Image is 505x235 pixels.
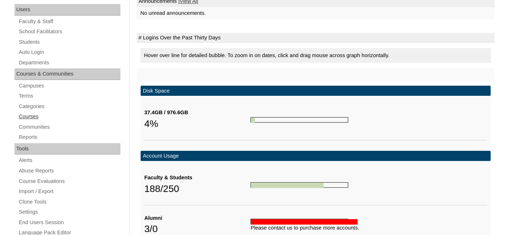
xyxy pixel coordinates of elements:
[18,166,120,175] a: Abuse Reports
[14,68,120,80] div: Courses & Communities
[137,33,495,43] td: # Logins Over the Past Thirty Days
[18,177,120,186] a: Course Evaluations
[251,224,487,232] div: Please contact us to purchase more accounts.
[18,208,120,217] a: Settings
[144,214,251,222] div: Alumni
[18,48,120,57] a: Auto Login
[18,38,120,47] a: Students
[14,143,120,155] div: Tools
[18,197,120,206] a: Clone Tools
[18,156,120,165] a: Alerts
[18,81,120,90] a: Campuses
[144,174,251,181] div: Faculty & Students
[18,133,120,142] a: Reports
[18,218,120,227] a: End Users Session
[137,7,495,20] td: No unread announcements.
[18,123,120,132] a: Communities
[141,86,491,96] td: Disk Space
[14,4,120,16] div: Users
[18,27,120,36] a: School Facilitators
[140,48,491,63] div: Hover over line for detailed bubble. To zoom in on dates, click and drag mouse across graph horiz...
[144,116,251,131] div: 4%
[18,102,120,111] a: Categories
[144,109,251,116] div: 37.4GB / 976.6GB
[18,91,120,101] a: Terms
[18,58,120,67] a: Departments
[141,151,491,161] td: Account Usage
[18,112,120,121] a: Courses
[18,17,120,26] a: Faculty & Staff
[144,181,251,196] div: 188/250
[18,187,120,196] a: Import / Export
